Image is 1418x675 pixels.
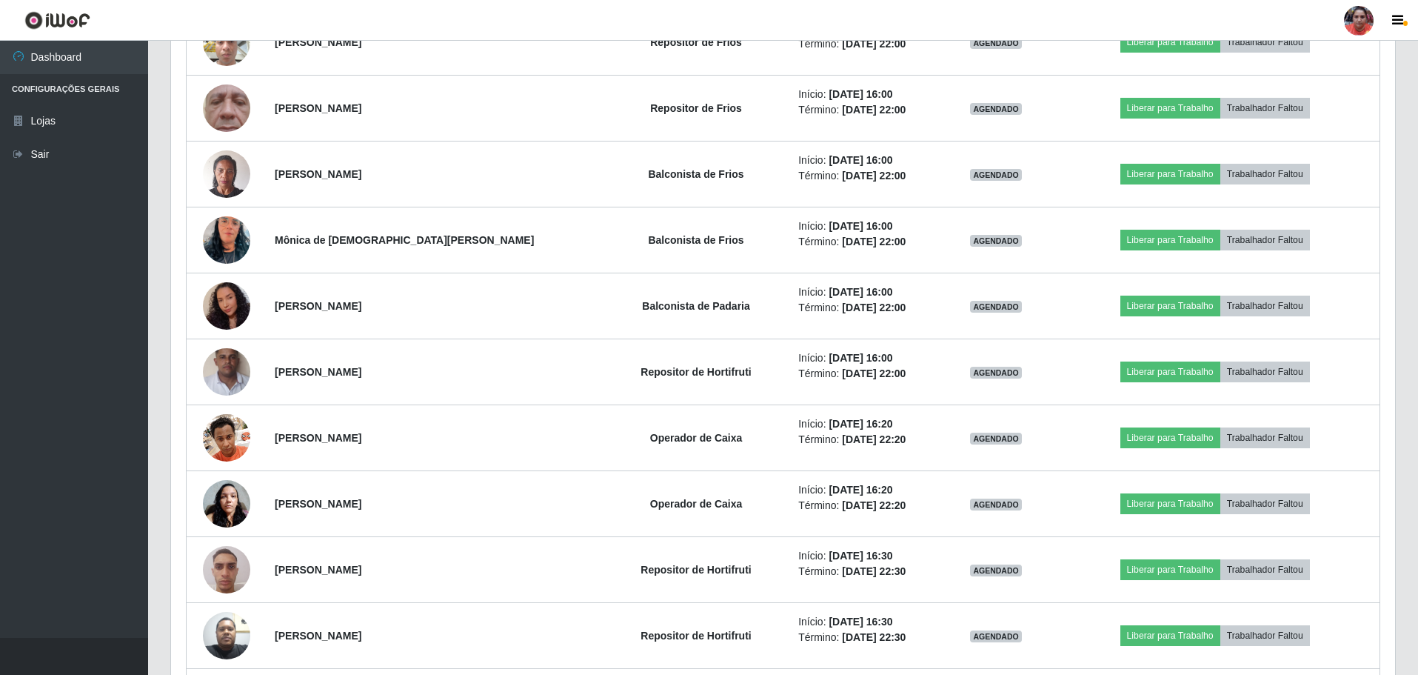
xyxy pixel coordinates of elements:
[970,565,1022,576] span: AGENDADO
[275,432,361,444] strong: [PERSON_NAME]
[641,366,751,378] strong: Repositor de Hortifruti
[842,38,906,50] time: [DATE] 22:00
[650,432,743,444] strong: Operador de Caixa
[203,406,250,469] img: 1703261513670.jpeg
[1120,98,1220,119] button: Liberar para Trabalho
[798,102,933,118] li: Término:
[798,564,933,579] li: Término:
[798,234,933,250] li: Término:
[798,498,933,513] li: Término:
[798,153,933,168] li: Início:
[970,103,1022,115] span: AGENDADO
[1120,559,1220,580] button: Liberar para Trabalho
[970,433,1022,445] span: AGENDADO
[798,416,933,432] li: Início:
[798,366,933,382] li: Término:
[798,87,933,102] li: Início:
[798,432,933,448] li: Término:
[1220,164,1310,184] button: Trabalhador Faltou
[24,11,90,30] img: CoreUI Logo
[970,499,1022,511] span: AGENDADO
[203,276,250,336] img: 1753371469357.jpeg
[642,300,750,312] strong: Balconista de Padaria
[970,37,1022,49] span: AGENDADO
[842,368,906,379] time: [DATE] 22:00
[970,631,1022,642] span: AGENDADO
[1120,428,1220,448] button: Liberar para Trabalho
[1120,493,1220,514] button: Liberar para Trabalho
[203,142,250,205] img: 1733336530631.jpeg
[275,498,361,510] strong: [PERSON_NAME]
[798,36,933,52] li: Término:
[798,285,933,300] li: Início:
[203,538,250,601] img: 1751476374327.jpeg
[798,168,933,184] li: Término:
[829,88,892,100] time: [DATE] 16:00
[275,300,361,312] strong: [PERSON_NAME]
[275,234,534,246] strong: Mônica de [DEMOGRAPHIC_DATA][PERSON_NAME]
[1220,559,1310,580] button: Trabalhador Faltou
[1220,362,1310,382] button: Trabalhador Faltou
[842,236,906,247] time: [DATE] 22:00
[275,564,361,576] strong: [PERSON_NAME]
[1120,362,1220,382] button: Liberar para Trabalho
[798,482,933,498] li: Início:
[1120,32,1220,53] button: Liberar para Trabalho
[275,630,361,642] strong: [PERSON_NAME]
[275,168,361,180] strong: [PERSON_NAME]
[275,102,361,114] strong: [PERSON_NAME]
[1120,625,1220,646] button: Liberar para Trabalho
[650,36,742,48] strong: Repositor de Frios
[829,484,892,496] time: [DATE] 16:20
[829,154,892,166] time: [DATE] 16:00
[1220,32,1310,53] button: Trabalhador Faltou
[829,418,892,430] time: [DATE] 16:20
[1220,98,1310,119] button: Trabalhador Faltou
[1120,296,1220,316] button: Liberar para Trabalho
[1120,230,1220,250] button: Liberar para Trabalho
[798,350,933,366] li: Início:
[842,565,906,577] time: [DATE] 22:30
[275,366,361,378] strong: [PERSON_NAME]
[648,168,743,180] strong: Balconista de Frios
[203,198,250,282] img: 1754502554745.jpeg
[842,170,906,182] time: [DATE] 22:00
[970,169,1022,181] span: AGENDADO
[648,234,743,246] strong: Balconista de Frios
[842,499,906,511] time: [DATE] 22:20
[641,564,751,576] strong: Repositor de Hortifruti
[798,300,933,316] li: Término:
[1220,296,1310,316] button: Trabalhador Faltou
[842,631,906,643] time: [DATE] 22:30
[842,104,906,116] time: [DATE] 22:00
[1220,230,1310,250] button: Trabalhador Faltou
[650,102,742,114] strong: Repositor de Frios
[798,614,933,630] li: Início:
[970,235,1022,247] span: AGENDADO
[203,10,250,73] img: 1748792170326.jpeg
[829,550,892,562] time: [DATE] 16:30
[829,286,892,298] time: [DATE] 16:00
[275,36,361,48] strong: [PERSON_NAME]
[203,472,250,535] img: 1714848493564.jpeg
[1220,428,1310,448] button: Trabalhador Faltou
[203,330,250,414] img: 1757964901305.jpeg
[203,56,250,161] img: 1747494723003.jpeg
[970,367,1022,379] span: AGENDADO
[798,548,933,564] li: Início:
[1120,164,1220,184] button: Liberar para Trabalho
[650,498,743,510] strong: Operador de Caixa
[1220,625,1310,646] button: Trabalhador Faltou
[842,433,906,445] time: [DATE] 22:20
[798,630,933,645] li: Término:
[1220,493,1310,514] button: Trabalhador Faltou
[829,352,892,364] time: [DATE] 16:00
[641,630,751,642] strong: Repositor de Hortifruti
[829,220,892,232] time: [DATE] 16:00
[970,301,1022,313] span: AGENDADO
[829,616,892,628] time: [DATE] 16:30
[798,219,933,234] li: Início:
[203,604,250,667] img: 1755624541538.jpeg
[842,302,906,313] time: [DATE] 22:00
